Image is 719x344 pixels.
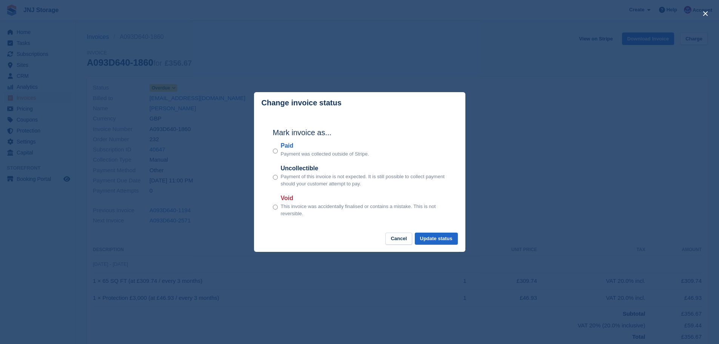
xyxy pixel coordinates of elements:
button: Cancel [385,233,412,245]
p: Payment was collected outside of Stripe. [281,150,369,158]
p: This invoice was accidentally finalised or contains a mistake. This is not reversible. [281,203,446,218]
label: Void [281,194,446,203]
label: Paid [281,141,369,150]
label: Uncollectible [281,164,446,173]
button: Update status [415,233,458,245]
p: Payment of this invoice is not expected. It is still possible to collect payment should your cust... [281,173,446,188]
h2: Mark invoice as... [273,127,446,138]
p: Change invoice status [262,99,342,107]
button: close [699,8,711,20]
